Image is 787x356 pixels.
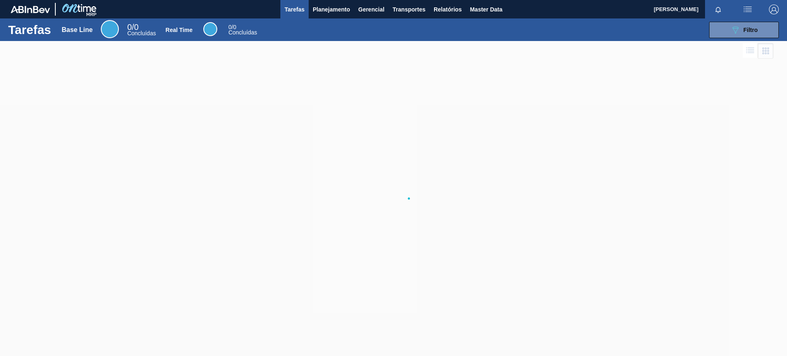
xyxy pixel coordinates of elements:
h1: Tarefas [8,25,51,34]
span: Tarefas [284,5,305,14]
span: Master Data [470,5,502,14]
span: Gerencial [358,5,384,14]
span: / 0 [127,23,139,32]
span: Concluídas [127,30,156,37]
span: Relatórios [434,5,462,14]
span: Transportes [393,5,425,14]
button: Filtro [709,22,779,38]
img: Logout [769,5,779,14]
span: 0 [228,24,232,30]
div: Base Line [101,20,119,38]
div: Real Time [228,25,257,35]
div: Base Line [127,24,156,36]
button: Notificações [705,4,731,15]
span: Planejamento [313,5,350,14]
span: Concluídas [228,29,257,36]
img: TNhmsLtSVTkK8tSr43FrP2fwEKptu5GPRR3wAAAABJRU5ErkJggg== [11,6,50,13]
div: Real Time [166,27,193,33]
span: / 0 [228,24,236,30]
div: Real Time [203,22,217,36]
span: Filtro [744,27,758,33]
div: Base Line [62,26,93,34]
span: 0 [127,23,132,32]
img: userActions [743,5,753,14]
